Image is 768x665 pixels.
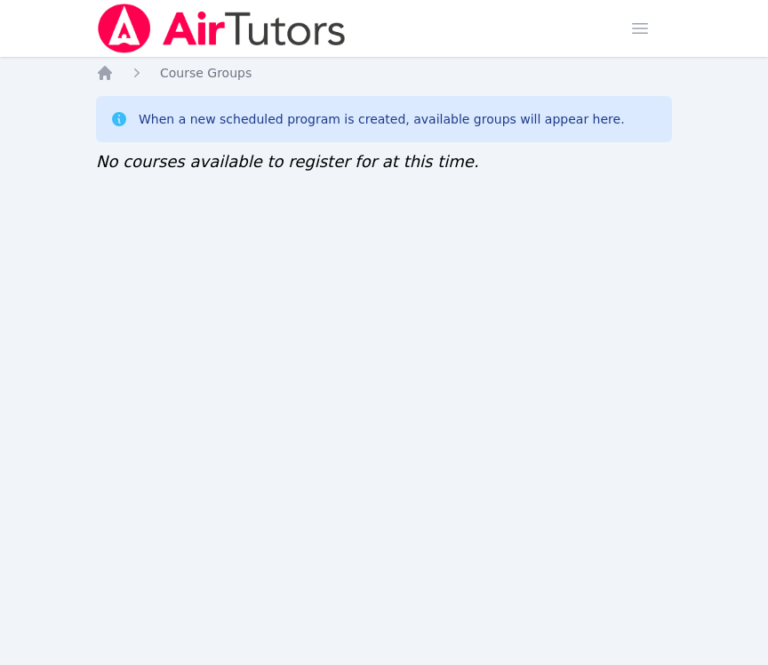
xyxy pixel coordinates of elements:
[160,66,252,80] span: Course Groups
[96,4,348,53] img: Air Tutors
[139,110,625,128] div: When a new scheduled program is created, available groups will appear here.
[96,152,479,171] span: No courses available to register for at this time.
[96,64,672,82] nav: Breadcrumb
[160,64,252,82] a: Course Groups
